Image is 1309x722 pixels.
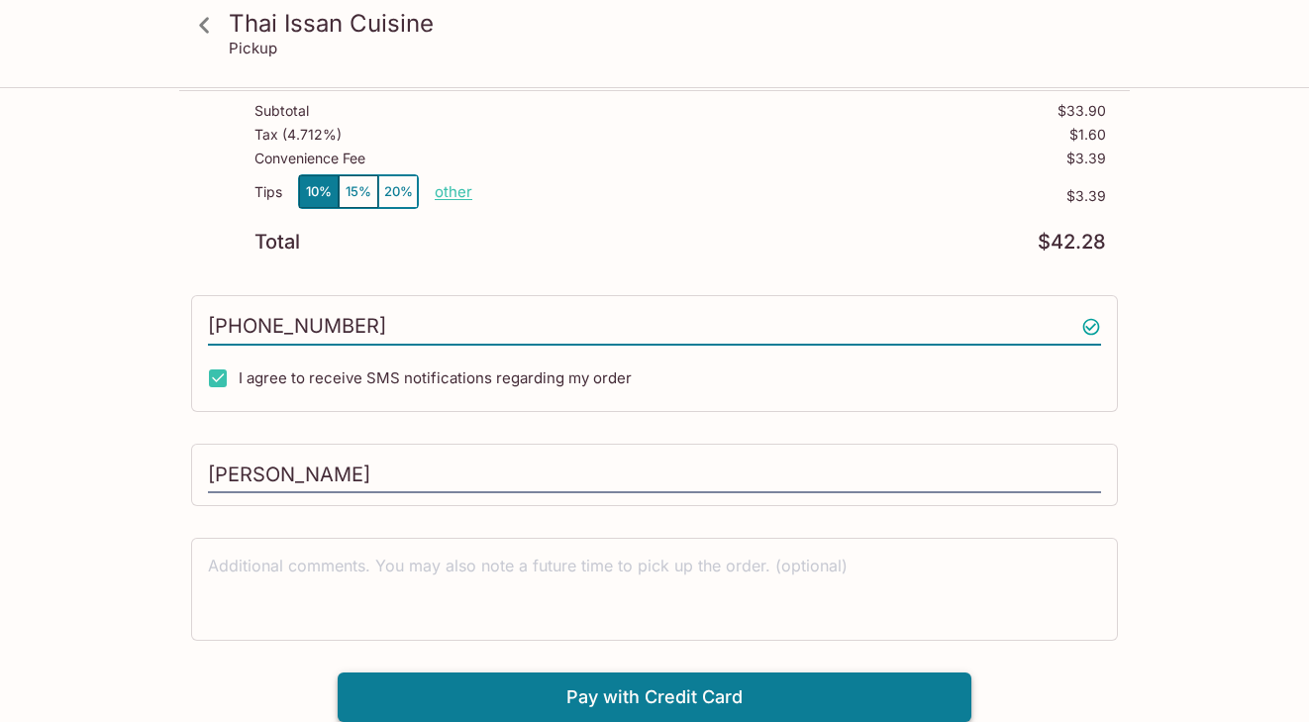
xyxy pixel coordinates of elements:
[229,39,277,57] p: Pickup
[378,175,418,208] button: 20%
[239,368,632,387] span: I agree to receive SMS notifications regarding my order
[1057,103,1106,119] p: $33.90
[1069,127,1106,143] p: $1.60
[254,127,342,143] p: Tax ( 4.712% )
[254,103,309,119] p: Subtotal
[254,184,282,200] p: Tips
[1066,151,1106,166] p: $3.39
[299,175,339,208] button: 10%
[208,457,1101,494] input: Enter first and last name
[1038,233,1106,252] p: $42.28
[208,308,1101,346] input: Enter phone number
[472,188,1106,204] p: $3.39
[254,233,300,252] p: Total
[435,182,472,201] button: other
[338,672,971,722] button: Pay with Credit Card
[339,175,378,208] button: 15%
[229,8,1114,39] h3: Thai Issan Cuisine
[254,151,365,166] p: Convenience Fee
